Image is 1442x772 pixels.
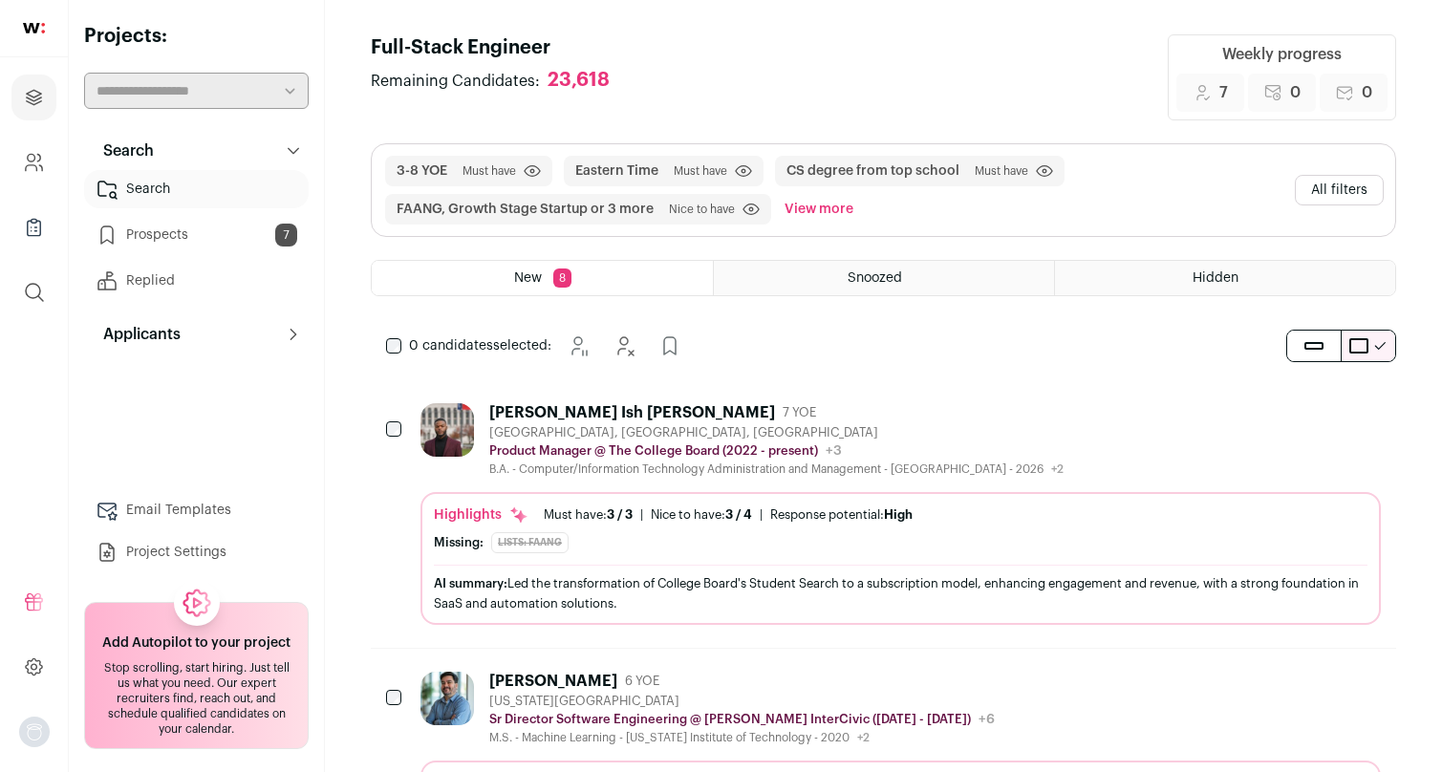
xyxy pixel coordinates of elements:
[409,339,493,353] span: 0 candidates
[857,732,870,743] span: +2
[11,75,56,120] a: Projects
[84,262,309,300] a: Replied
[84,491,309,529] a: Email Templates
[23,23,45,33] img: wellfound-shorthand-0d5821cbd27db2630d0214b213865d53afaa358527fdda9d0ea32b1df1b89c2c.svg
[397,161,447,181] button: 3-8 YOE
[607,508,633,521] span: 3 / 3
[84,132,309,170] button: Search
[975,163,1028,179] span: Must have
[371,70,540,93] span: Remaining Candidates:
[625,674,659,689] span: 6 YOE
[514,271,542,285] span: New
[84,602,309,749] a: Add Autopilot to your project Stop scrolling, start hiring. Just tell us what you need. Our exper...
[434,573,1367,613] div: Led the transformation of College Board's Student Search to a subscription model, enhancing engag...
[97,660,296,737] div: Stop scrolling, start hiring. Just tell us what you need. Our expert recruiters find, reach out, ...
[11,204,56,250] a: Company Lists
[489,403,775,422] div: [PERSON_NAME] Ish [PERSON_NAME]
[848,271,902,285] span: Snoozed
[1055,261,1395,295] a: Hidden
[489,672,617,691] div: [PERSON_NAME]
[544,507,633,523] div: Must have:
[489,730,995,745] div: M.S. - Machine Learning - [US_STATE] Institute of Technology - 2020
[420,403,474,457] img: a1aa564e04757641fc503d9228d0f7aed1d296e7fc6d693f4fb76cdac8be5aef
[434,577,507,590] span: AI summary:
[434,505,528,525] div: Highlights
[92,139,154,162] p: Search
[725,508,752,521] span: 3 / 4
[371,34,629,61] h1: Full-Stack Engineer
[783,405,816,420] span: 7 YOE
[553,268,571,288] span: 8
[491,532,569,553] div: Lists: FAANG
[11,139,56,185] a: Company and ATS Settings
[979,713,995,726] span: +6
[434,535,484,550] div: Missing:
[397,200,654,219] button: FAANG, Growth Stage Startup or 3 more
[102,633,291,653] h2: Add Autopilot to your project
[1290,81,1301,104] span: 0
[420,403,1381,625] a: [PERSON_NAME] Ish [PERSON_NAME] 7 YOE [GEOGRAPHIC_DATA], [GEOGRAPHIC_DATA], [GEOGRAPHIC_DATA] Pro...
[19,717,50,747] img: nopic.png
[651,507,752,523] div: Nice to have:
[489,443,818,459] p: Product Manager @ The College Board (2022 - present)
[1219,81,1228,104] span: 7
[1362,81,1372,104] span: 0
[669,202,735,217] span: Nice to have
[489,694,995,709] div: [US_STATE][GEOGRAPHIC_DATA]
[575,161,658,181] button: Eastern Time
[489,461,1064,477] div: B.A. - Computer/Information Technology Administration and Management - [GEOGRAPHIC_DATA] - 2026
[826,444,842,458] span: +3
[544,507,913,523] ul: | |
[1051,463,1064,475] span: +2
[1193,271,1238,285] span: Hidden
[409,336,551,355] span: selected:
[714,261,1054,295] a: Snoozed
[1295,175,1384,205] button: All filters
[674,163,727,179] span: Must have
[781,194,857,225] button: View more
[84,23,309,50] h2: Projects:
[275,224,297,247] span: 7
[463,163,516,179] span: Must have
[84,533,309,571] a: Project Settings
[786,161,959,181] button: CS degree from top school
[92,323,181,346] p: Applicants
[84,315,309,354] button: Applicants
[19,717,50,747] button: Open dropdown
[84,216,309,254] a: Prospects7
[548,69,610,93] div: 23,618
[1222,43,1342,66] div: Weekly progress
[884,508,913,521] span: High
[489,712,971,727] p: Sr Director Software Engineering @ [PERSON_NAME] InterCivic ([DATE] - [DATE])
[489,425,1064,440] div: [GEOGRAPHIC_DATA], [GEOGRAPHIC_DATA], [GEOGRAPHIC_DATA]
[84,170,309,208] a: Search
[770,507,913,523] div: Response potential:
[420,672,474,725] img: d99465390349a38f5e6412ec059f1e284707dfd13193149ee141c908e7afeca2.jpg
